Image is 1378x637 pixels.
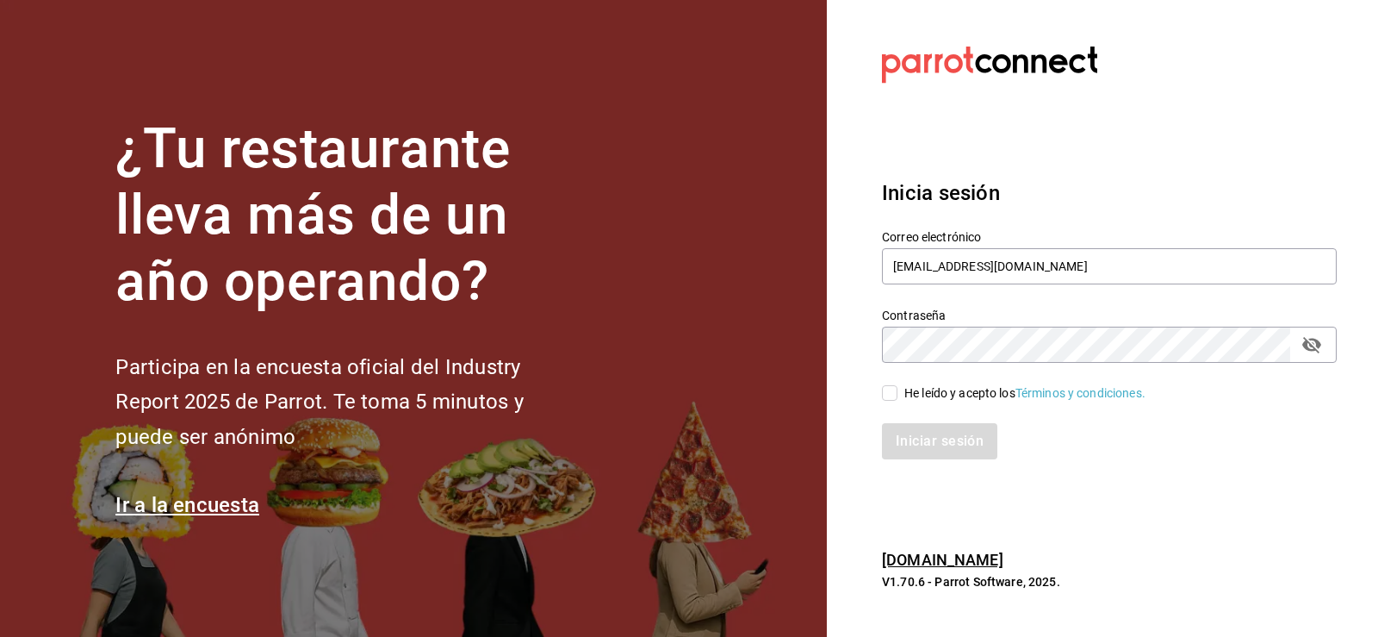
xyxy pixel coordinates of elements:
h2: Participa en la encuesta oficial del Industry Report 2025 de Parrot. Te toma 5 minutos y puede se... [115,350,580,455]
label: Contraseña [882,309,1337,322]
button: passwordField [1297,330,1326,359]
a: Ir a la encuesta [115,493,259,517]
a: [DOMAIN_NAME] [882,551,1003,569]
div: He leído y acepto los [904,384,1145,403]
h3: Inicia sesión [882,178,1337,209]
h1: ¿Tu restaurante lleva más de un año operando? [115,116,580,315]
p: V1.70.6 - Parrot Software, 2025. [882,573,1337,590]
a: Términos y condiciones. [1015,386,1145,400]
label: Correo electrónico [882,231,1337,243]
input: Ingresa tu correo electrónico [882,248,1337,284]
